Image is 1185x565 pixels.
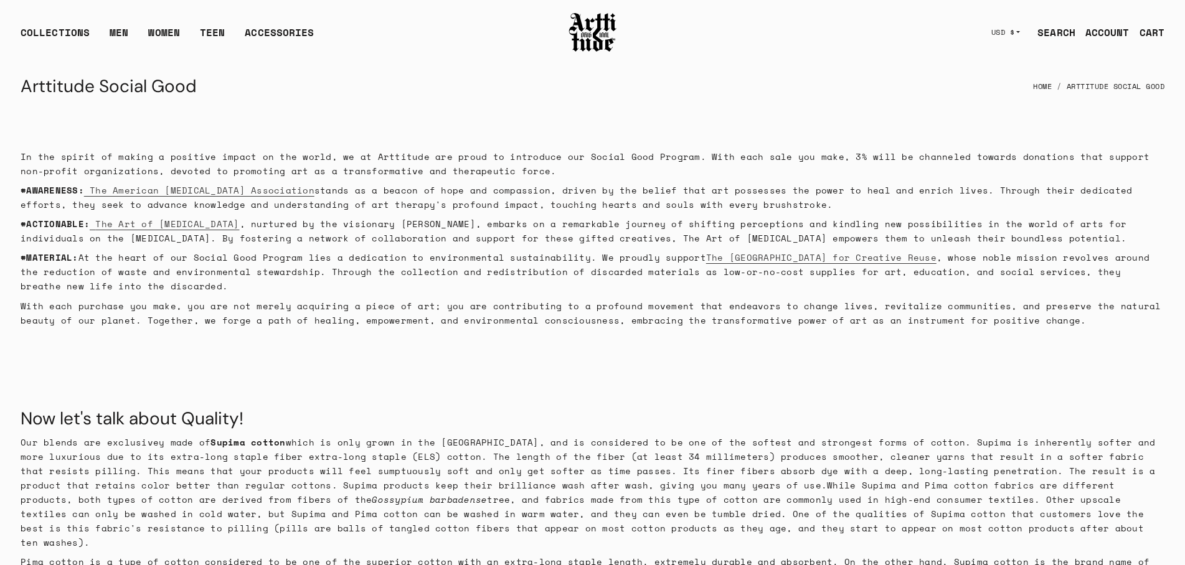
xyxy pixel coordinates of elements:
button: USD $ [984,19,1028,46]
a: TEEN [200,25,225,50]
a: ACCOUNT [1075,20,1130,45]
img: Arttitude [568,11,618,54]
p: Our blends are exclusivey made of which is only grown in the [GEOGRAPHIC_DATA], and is considered... [21,435,1164,550]
a: The American [MEDICAL_DATA] Association [84,184,314,197]
a: MEN [110,25,128,50]
p: In the spirit of making a positive impact on the world, we at Arttitude are proud to introduce ou... [21,149,1164,178]
ul: Main navigation [11,25,324,50]
div: CART [1140,25,1164,40]
a: SEARCH [1027,20,1075,45]
a: Home [1033,73,1052,100]
a: The Art of [MEDICAL_DATA] [90,217,240,230]
strong: Supima cotton [210,436,285,449]
a: WOMEN [148,25,180,50]
strong: #MATERIAL: [21,251,78,264]
em: Gossypium barbadense [372,493,487,506]
div: COLLECTIONS [21,25,90,50]
span: USD $ [991,27,1015,37]
span: , nurtured by the visionary [PERSON_NAME], embarks on a remarkable journey of shifting perception... [21,217,1126,245]
span: With each purchase you make, you are not merely acquiring a piece of art; you are contributing to... [21,299,1161,327]
a: Open cart [1130,20,1164,45]
li: Arttitude Social Good [1052,73,1164,100]
span: stands as a beacon of hope and compassion, driven by the belief that art possesses the power to h... [21,184,1132,211]
div: ACCESSORIES [245,25,314,50]
span: At the heart of our Social Good Program lies a dedication to environmental sustainability. We pro... [21,251,1150,292]
h1: Arttitude Social Good [21,72,197,101]
strong: #AWARENESS: [21,184,84,197]
span: The Art of [MEDICAL_DATA] [95,217,239,230]
span: The American [MEDICAL_DATA] Association [90,184,314,197]
strong: #ACTIONABLE: [21,217,90,230]
a: The [GEOGRAPHIC_DATA] for Creative Reuse [706,251,937,264]
div: Now let's talk about Quality! [21,408,1164,430]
